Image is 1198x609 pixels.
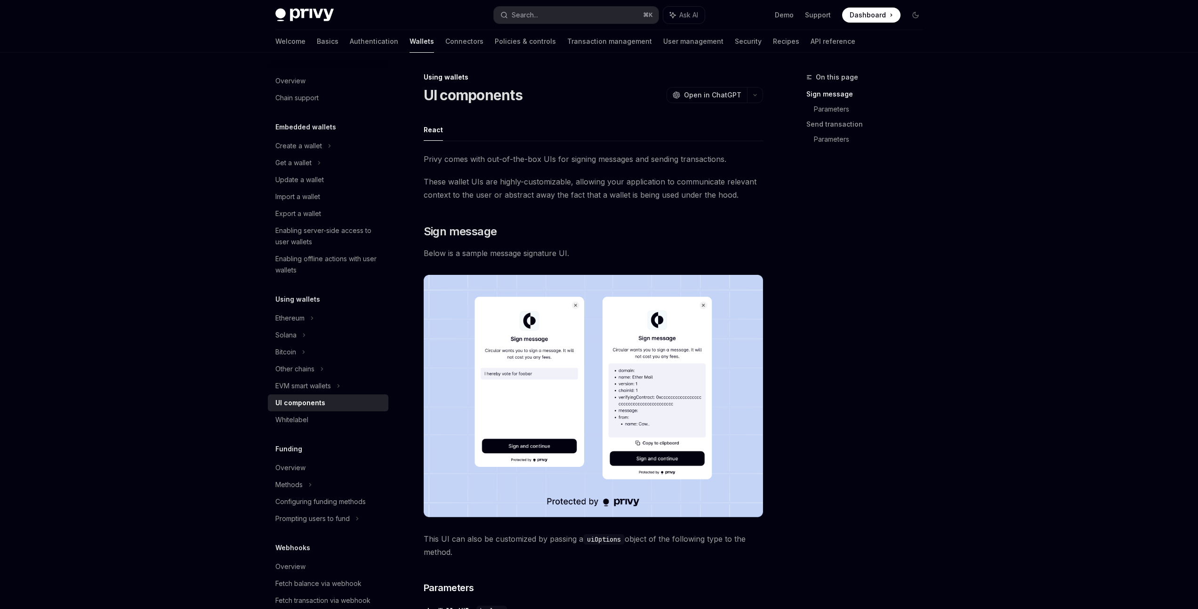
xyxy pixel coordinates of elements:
div: Get a wallet [275,157,312,168]
code: uiOptions [583,534,625,545]
div: Chain support [275,92,319,104]
a: Support [805,10,831,20]
a: UI components [268,394,388,411]
div: Using wallets [424,72,763,82]
a: Recipes [773,30,799,53]
span: On this page [816,72,858,83]
img: images/Sign.png [424,275,763,517]
div: Configuring funding methods [275,496,366,507]
a: Overview [268,459,388,476]
a: Fetch transaction via webhook [268,592,388,609]
div: Overview [275,75,306,87]
a: Enabling offline actions with user wallets [268,250,388,279]
div: Overview [275,462,306,473]
a: Overview [268,72,388,89]
a: Enabling server-side access to user wallets [268,222,388,250]
a: Demo [775,10,794,20]
a: Chain support [268,89,388,106]
a: Whitelabel [268,411,388,428]
h5: Embedded wallets [275,121,336,133]
button: Open in ChatGPT [667,87,747,103]
div: Prompting users to fund [275,513,350,524]
span: This UI can also be customized by passing a object of the following type to the method. [424,532,763,559]
a: Connectors [445,30,483,53]
img: dark logo [275,8,334,22]
h1: UI components [424,87,523,104]
span: Dashboard [850,10,886,20]
a: Parameters [814,102,931,117]
div: Methods [275,479,303,490]
div: Overview [275,561,306,572]
a: Authentication [350,30,398,53]
a: Sign message [806,87,931,102]
a: Policies & controls [495,30,556,53]
a: Update a wallet [268,171,388,188]
a: Basics [317,30,338,53]
div: Solana [275,329,297,341]
h5: Webhooks [275,542,310,553]
a: Send transaction [806,117,931,132]
span: Sign message [424,224,497,239]
a: Import a wallet [268,188,388,205]
h5: Using wallets [275,294,320,305]
div: Import a wallet [275,191,320,202]
div: Update a wallet [275,174,324,185]
a: Fetch balance via webhook [268,575,388,592]
button: Search...⌘K [494,7,659,24]
button: Ask AI [663,7,705,24]
div: Bitcoin [275,346,296,358]
span: ⌘ K [643,11,653,19]
span: These wallet UIs are highly-customizable, allowing your application to communicate relevant conte... [424,175,763,201]
h5: Funding [275,443,302,455]
button: Toggle dark mode [908,8,923,23]
div: Whitelabel [275,414,308,425]
div: Create a wallet [275,140,322,152]
div: UI components [275,397,325,409]
div: Fetch balance via webhook [275,578,362,589]
a: Wallets [410,30,434,53]
span: Ask AI [679,10,698,20]
a: API reference [811,30,855,53]
div: Ethereum [275,313,305,324]
a: Security [735,30,762,53]
div: Search... [512,9,538,21]
div: EVM smart wallets [275,380,331,392]
a: Transaction management [567,30,652,53]
span: Below is a sample message signature UI. [424,247,763,260]
a: Dashboard [842,8,901,23]
span: Open in ChatGPT [684,90,741,100]
div: Other chains [275,363,314,375]
div: Enabling server-side access to user wallets [275,225,383,248]
a: User management [663,30,724,53]
a: Export a wallet [268,205,388,222]
a: Welcome [275,30,306,53]
a: Overview [268,558,388,575]
span: Parameters [424,581,474,594]
button: React [424,119,443,141]
div: Enabling offline actions with user wallets [275,253,383,276]
div: Export a wallet [275,208,321,219]
a: Configuring funding methods [268,493,388,510]
div: Fetch transaction via webhook [275,595,370,606]
span: Privy comes with out-of-the-box UIs for signing messages and sending transactions. [424,152,763,166]
a: Parameters [814,132,931,147]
